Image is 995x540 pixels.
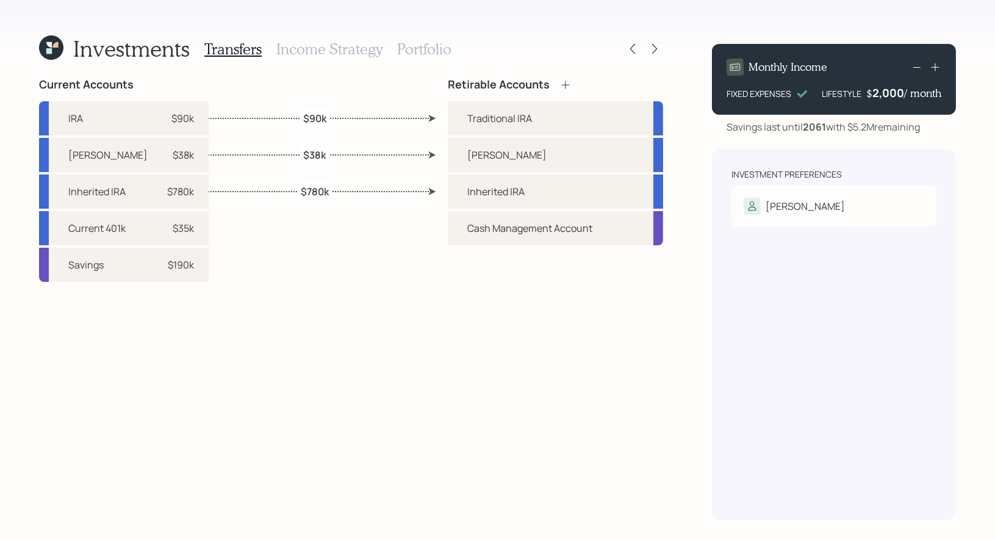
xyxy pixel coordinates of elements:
[301,184,329,198] label: $780k
[766,199,845,214] div: [PERSON_NAME]
[171,111,194,126] div: $90k
[467,111,532,126] div: Traditional IRA
[731,168,842,181] div: Investment Preferences
[749,60,827,74] h4: Monthly Income
[68,148,148,162] div: [PERSON_NAME]
[68,221,126,236] div: Current 401k
[467,221,592,236] div: Cash Management Account
[39,78,134,92] h4: Current Accounts
[904,87,941,100] h4: / month
[727,87,791,100] div: FIXED EXPENSES
[168,257,194,272] div: $190k
[448,78,550,92] h4: Retirable Accounts
[866,87,872,100] h4: $
[204,40,262,58] h3: Transfers
[173,148,194,162] div: $38k
[276,40,383,58] h3: Income Strategy
[872,85,904,100] div: 2,000
[68,257,104,272] div: Savings
[73,35,190,62] h1: Investments
[167,184,194,199] div: $780k
[822,87,861,100] div: LIFESTYLE
[803,120,826,134] b: 2061
[173,221,194,236] div: $35k
[303,111,326,124] label: $90k
[467,148,547,162] div: [PERSON_NAME]
[397,40,451,58] h3: Portfolio
[68,184,126,199] div: Inherited IRA
[727,120,920,134] div: Savings last until with $5.2M remaining
[467,184,525,199] div: Inherited IRA
[303,148,326,161] label: $38k
[68,111,83,126] div: IRA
